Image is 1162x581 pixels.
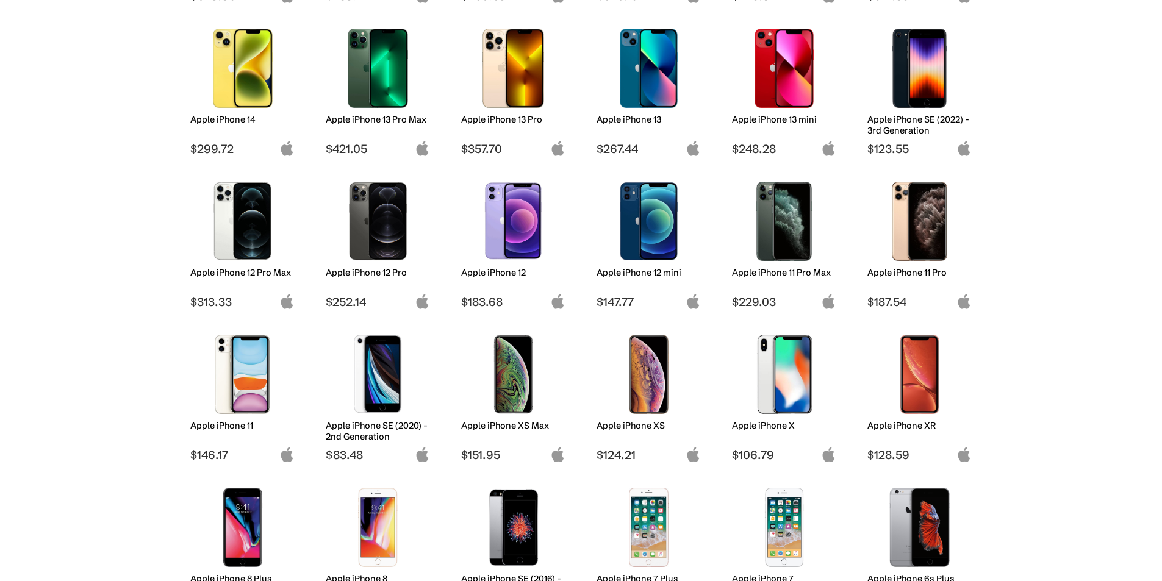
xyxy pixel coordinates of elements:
[470,182,556,261] img: iPhone 12
[956,294,972,309] img: apple-logo
[190,114,295,125] h2: Apple iPhone 14
[877,488,963,567] img: iPhone 6s Plus
[190,141,295,156] span: $299.72
[456,176,572,309] a: iPhone 12 Apple iPhone 12 $183.68 apple-logo
[335,335,421,414] img: iPhone SE 2nd Gen
[862,23,978,156] a: iPhone SE 3rd Gen Apple iPhone SE (2022) - 3rd Generation $123.55 apple-logo
[320,329,436,462] a: iPhone SE 2nd Gen Apple iPhone SE (2020) - 2nd Generation $83.48 apple-logo
[877,335,963,414] img: iPhone XR
[726,176,842,309] a: iPhone 11 Pro Max Apple iPhone 11 Pro Max $229.03 apple-logo
[326,267,430,278] h2: Apple iPhone 12 Pro
[741,488,827,567] img: iPhone 7
[606,335,692,414] img: iPhone XS
[326,420,430,442] h2: Apple iPhone SE (2020) - 2nd Generation
[335,182,421,261] img: iPhone 12 Pro
[591,329,707,462] a: iPhone XS Apple iPhone XS $124.21 apple-logo
[190,420,295,431] h2: Apple iPhone 11
[741,182,827,261] img: iPhone 11 Pro Max
[415,141,430,156] img: apple-logo
[741,29,827,108] img: iPhone 13 mini
[470,29,556,108] img: iPhone 13 Pro
[732,267,836,278] h2: Apple iPhone 11 Pro Max
[956,141,972,156] img: apple-logo
[821,294,836,309] img: apple-logo
[326,294,430,309] span: $252.14
[732,420,836,431] h2: Apple iPhone X
[415,294,430,309] img: apple-logo
[732,294,836,309] span: $229.03
[877,182,963,261] img: iPhone 11 Pro
[320,176,436,309] a: iPhone 12 Pro Apple iPhone 12 Pro $252.14 apple-logo
[597,447,701,462] span: $124.21
[185,23,301,156] a: iPhone 14 Apple iPhone 14 $299.72 apple-logo
[597,141,701,156] span: $267.44
[606,29,692,108] img: iPhone 13
[320,23,436,156] a: iPhone 13 Pro Max Apple iPhone 13 Pro Max $421.05 apple-logo
[591,176,707,309] a: iPhone 12 mini Apple iPhone 12 mini $147.77 apple-logo
[190,267,295,278] h2: Apple iPhone 12 Pro Max
[956,447,972,462] img: apple-logo
[185,176,301,309] a: iPhone 12 Pro Max Apple iPhone 12 Pro Max $313.33 apple-logo
[597,420,701,431] h2: Apple iPhone XS
[606,182,692,261] img: iPhone 12 mini
[867,141,972,156] span: $123.55
[550,294,565,309] img: apple-logo
[415,447,430,462] img: apple-logo
[732,141,836,156] span: $248.28
[550,141,565,156] img: apple-logo
[741,335,827,414] img: iPhone X
[686,294,701,309] img: apple-logo
[597,267,701,278] h2: Apple iPhone 12 mini
[606,488,692,567] img: iPhone 7 Plus
[461,267,565,278] h2: Apple iPhone 12
[461,114,565,125] h2: Apple iPhone 13 Pro
[470,335,556,414] img: iPhone XS Max
[867,447,972,462] span: $128.59
[550,447,565,462] img: apple-logo
[597,114,701,125] h2: Apple iPhone 13
[335,29,421,108] img: iPhone 13 Pro Max
[461,420,565,431] h2: Apple iPhone XS Max
[326,141,430,156] span: $421.05
[686,141,701,156] img: apple-logo
[597,294,701,309] span: $147.77
[326,447,430,462] span: $83.48
[867,420,972,431] h2: Apple iPhone XR
[591,23,707,156] a: iPhone 13 Apple iPhone 13 $267.44 apple-logo
[732,114,836,125] h2: Apple iPhone 13 mini
[461,294,565,309] span: $183.68
[862,176,978,309] a: iPhone 11 Pro Apple iPhone 11 Pro $187.54 apple-logo
[867,294,972,309] span: $187.54
[461,141,565,156] span: $357.70
[199,29,285,108] img: iPhone 14
[456,23,572,156] a: iPhone 13 Pro Apple iPhone 13 Pro $357.70 apple-logo
[877,29,963,108] img: iPhone SE 3rd Gen
[199,335,285,414] img: iPhone 11
[862,329,978,462] a: iPhone XR Apple iPhone XR $128.59 apple-logo
[279,141,295,156] img: apple-logo
[821,447,836,462] img: apple-logo
[199,488,285,567] img: iPhone 8 Plus
[732,447,836,462] span: $106.79
[185,329,301,462] a: iPhone 11 Apple iPhone 11 $146.17 apple-logo
[190,447,295,462] span: $146.17
[199,182,285,261] img: iPhone 12 Pro Max
[867,114,972,136] h2: Apple iPhone SE (2022) - 3rd Generation
[686,447,701,462] img: apple-logo
[326,114,430,125] h2: Apple iPhone 13 Pro Max
[279,447,295,462] img: apple-logo
[190,294,295,309] span: $313.33
[470,488,556,567] img: iPhone SE 1st Gen
[726,329,842,462] a: iPhone X Apple iPhone X $106.79 apple-logo
[279,294,295,309] img: apple-logo
[335,488,421,567] img: iPhone 8
[867,267,972,278] h2: Apple iPhone 11 Pro
[456,329,572,462] a: iPhone XS Max Apple iPhone XS Max $151.95 apple-logo
[726,23,842,156] a: iPhone 13 mini Apple iPhone 13 mini $248.28 apple-logo
[461,447,565,462] span: $151.95
[821,141,836,156] img: apple-logo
